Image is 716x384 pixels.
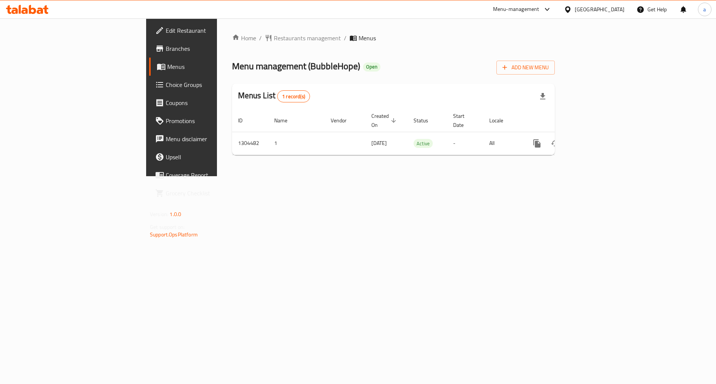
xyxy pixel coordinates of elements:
div: Total records count [277,90,310,102]
a: Menu disclaimer [149,130,266,148]
span: Version: [150,209,168,219]
span: Menu disclaimer [166,134,260,143]
td: All [483,132,522,155]
button: Add New Menu [496,61,555,75]
span: a [703,5,706,14]
a: Choice Groups [149,76,266,94]
span: [DATE] [371,138,387,148]
span: Upsell [166,152,260,162]
span: Menus [167,62,260,71]
span: Active [414,139,433,148]
span: Add New Menu [502,63,549,72]
a: Menus [149,58,266,76]
li: / [344,34,347,43]
span: ID [238,116,252,125]
span: 1.0.0 [169,209,181,219]
a: Coupons [149,94,266,112]
table: enhanced table [232,109,606,155]
div: [GEOGRAPHIC_DATA] [575,5,624,14]
span: Locale [489,116,513,125]
button: Change Status [546,134,564,152]
span: Branches [166,44,260,53]
span: Created On [371,111,398,130]
div: Export file [534,87,552,105]
a: Restaurants management [265,34,341,43]
span: Menus [359,34,376,43]
span: Coupons [166,98,260,107]
td: 1 [268,132,325,155]
span: Name [274,116,297,125]
span: Promotions [166,116,260,125]
a: Branches [149,40,266,58]
a: Upsell [149,148,266,166]
a: Promotions [149,112,266,130]
h2: Menus List [238,90,310,102]
span: Vendor [331,116,356,125]
a: Coverage Report [149,166,266,184]
span: Menu management ( BubbleHope ) [232,58,360,75]
a: Grocery Checklist [149,184,266,202]
button: more [528,134,546,152]
span: Coverage Report [166,171,260,180]
th: Actions [522,109,606,132]
span: Get support on: [150,222,185,232]
span: Edit Restaurant [166,26,260,35]
span: 1 record(s) [278,93,310,100]
span: Status [414,116,438,125]
td: - [447,132,483,155]
a: Edit Restaurant [149,21,266,40]
a: Support.OpsPlatform [150,230,198,239]
span: Restaurants management [274,34,341,43]
div: Open [363,62,380,72]
span: Open [363,64,380,70]
span: Start Date [453,111,474,130]
div: Menu-management [493,5,539,14]
span: Grocery Checklist [166,189,260,198]
nav: breadcrumb [232,34,555,43]
span: Choice Groups [166,80,260,89]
